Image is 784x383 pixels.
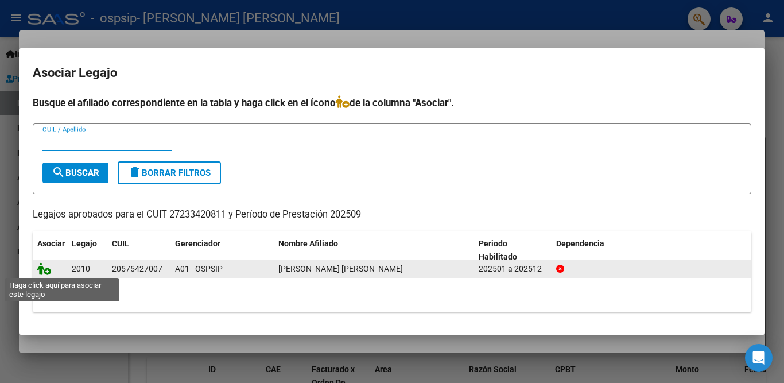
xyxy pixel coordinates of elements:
[33,283,751,312] div: 1 registros
[175,264,223,273] span: A01 - OSPSIP
[107,231,170,269] datatable-header-cell: CUIL
[278,264,403,273] span: TOLABA LIAN VALENTIN SEGUNDO
[118,161,221,184] button: Borrar Filtros
[745,344,773,372] div: Open Intercom Messenger
[479,262,547,276] div: 202501 a 202512
[33,208,751,222] p: Legajos aprobados para el CUIT 27233420811 y Período de Prestación 202509
[175,239,220,248] span: Gerenciador
[33,95,751,110] h4: Busque el afiliado correspondiente en la tabla y haga click en el ícono de la columna "Asociar".
[556,239,604,248] span: Dependencia
[128,165,142,179] mat-icon: delete
[52,168,99,178] span: Buscar
[112,262,162,276] div: 20575427007
[67,231,107,269] datatable-header-cell: Legajo
[52,165,65,179] mat-icon: search
[42,163,108,183] button: Buscar
[33,231,67,269] datatable-header-cell: Asociar
[72,264,90,273] span: 2010
[72,239,97,248] span: Legajo
[37,239,65,248] span: Asociar
[474,231,552,269] datatable-header-cell: Periodo Habilitado
[278,239,338,248] span: Nombre Afiliado
[274,231,474,269] datatable-header-cell: Nombre Afiliado
[552,231,752,269] datatable-header-cell: Dependencia
[479,239,517,261] span: Periodo Habilitado
[170,231,274,269] datatable-header-cell: Gerenciador
[33,62,751,84] h2: Asociar Legajo
[128,168,211,178] span: Borrar Filtros
[112,239,129,248] span: CUIL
